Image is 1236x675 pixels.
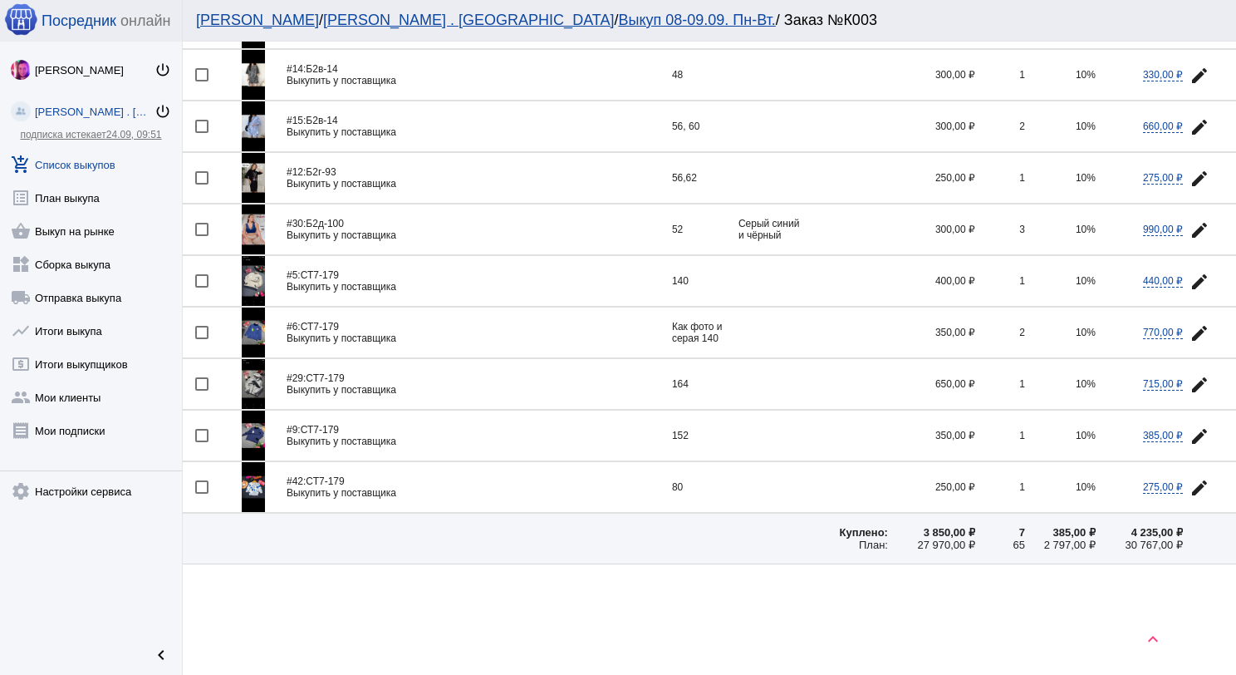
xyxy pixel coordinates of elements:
[975,539,1025,551] div: 65
[35,106,154,118] div: [PERSON_NAME] . [GEOGRAPHIC_DATA]
[1076,275,1096,287] span: 10%
[42,12,116,30] span: Посредник
[888,69,975,81] div: 300,00 ₽
[888,275,975,287] div: 400,00 ₽
[1143,481,1183,494] span: 275,00 ₽
[1189,375,1209,395] mat-icon: edit
[287,269,301,281] span: #5:
[287,321,301,333] span: #6:
[287,475,345,487] span: СТ7-179
[1076,69,1096,81] span: 10%
[287,424,339,436] span: СТ7-179
[287,229,672,241] div: Выкупить у поставщика
[242,101,265,151] img: yODKnU.jpg
[672,69,738,81] div: 48
[1025,526,1096,539] div: 385,00 ₽
[242,256,265,306] img: KHr0Pf.jpg
[287,475,306,487] span: #42:
[672,481,738,493] div: 80
[154,62,171,78] mat-icon: power_settings_new
[35,64,154,76] div: [PERSON_NAME]
[1096,526,1183,539] div: 4 235,00 ₽
[106,129,162,140] span: 24.09, 09:51
[888,172,975,184] div: 250,00 ₽
[11,354,31,374] mat-icon: local_atm
[1189,117,1209,137] mat-icon: edit
[1076,481,1096,493] span: 10%
[287,487,672,499] div: Выкупить у поставщика
[11,155,31,175] mat-icon: add_shopping_cart
[242,411,265,461] img: JUrgy1.jpg
[888,327,975,338] div: 350,00 ₽
[618,12,775,28] a: Выкуп 08-09.09. Пн-Вт.
[287,178,672,190] div: Выкупить у поставщика
[11,188,31,208] mat-icon: list_alt
[975,121,1025,132] div: 2
[1143,430,1183,442] span: 385,00 ₽
[1189,272,1209,292] mat-icon: edit
[1143,275,1183,288] span: 440,00 ₽
[11,481,31,501] mat-icon: settings
[672,321,738,344] div: Как фото и серая 140
[242,462,265,512] img: a4ZYxZ.jpg
[20,129,161,140] a: подписка истекает24.09, 09:51
[888,224,975,235] div: 300,00 ₽
[805,526,888,539] div: Куплено:
[242,359,265,409] img: dH23Vi.jpg
[287,269,339,281] span: СТ7-179
[11,60,31,80] img: 73xLq58P2BOqs-qIllg3xXCtabieAB0OMVER0XTxHpc0AjG-Rb2SSuXsq4It7hEfqgBcQNho.jpg
[888,526,975,539] div: 3 850,00 ₽
[888,481,975,493] div: 250,00 ₽
[1076,121,1096,132] span: 10%
[738,204,805,255] td: Серый синий и чёрный
[196,12,1206,29] div: / / / Заказ №К003
[672,172,738,184] div: 56,62
[672,224,738,235] div: 52
[287,166,336,178] span: Б2г-93
[672,430,738,441] div: 152
[11,387,31,407] mat-icon: group
[1025,539,1096,551] div: 2 797,00 ₽
[242,153,265,203] img: b7R6XU.jpg
[1189,426,1209,446] mat-icon: edit
[1143,378,1183,391] span: 715,00 ₽
[4,2,37,36] img: apple-icon-60x60.png
[975,275,1025,287] div: 1
[672,121,738,132] div: 56, 60
[1143,327,1183,339] span: 770,00 ₽
[1076,430,1096,441] span: 10%
[11,254,31,274] mat-icon: widgets
[975,224,1025,235] div: 3
[805,539,888,551] div: План:
[1189,323,1209,343] mat-icon: edit
[1189,478,1209,498] mat-icon: edit
[975,378,1025,390] div: 1
[287,63,338,75] span: Б2в-14
[11,421,31,441] mat-icon: receipt
[888,121,975,132] div: 300,00 ₽
[287,115,306,126] span: #15:
[672,378,738,390] div: 164
[287,126,672,138] div: Выкупить у поставщика
[242,50,265,100] img: 93GX0r.jpg
[287,384,672,396] div: Выкупить у поставщика
[287,333,672,344] div: Выкупить у поставщика
[242,308,265,357] img: S2IJhx.jpg
[1076,224,1096,235] span: 10%
[1096,539,1183,551] div: 30 767,00 ₽
[1143,224,1183,236] span: 990,00 ₽
[11,101,31,121] img: community_200.png
[1076,327,1096,338] span: 10%
[1189,66,1209,86] mat-icon: edit
[11,288,31,308] mat-icon: local_shipping
[975,526,1025,539] div: 7
[120,12,170,30] span: онлайн
[888,539,975,551] div: 27 970,00 ₽
[287,436,672,447] div: Выкупить у поставщика
[323,12,614,28] a: [PERSON_NAME] . [GEOGRAPHIC_DATA]
[287,218,306,229] span: #30:
[975,481,1025,493] div: 1
[287,115,338,126] span: Б2в-14
[287,281,672,293] div: Выкупить у поставщика
[1076,378,1096,390] span: 10%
